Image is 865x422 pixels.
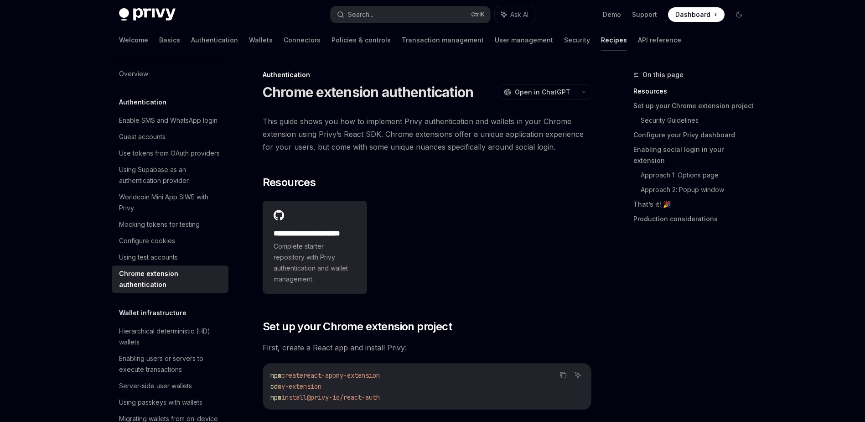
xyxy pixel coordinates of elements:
span: Open in ChatGPT [515,88,570,97]
a: Policies & controls [331,29,391,51]
a: Security Guidelines [641,113,754,128]
a: Enable SMS and WhatsApp login [112,112,228,129]
h5: Wallet infrastructure [119,307,186,318]
span: Complete starter repository with Privy authentication and wallet management. [274,241,357,285]
div: Server-side user wallets [119,380,192,391]
a: That’s it! 🎉 [633,197,754,212]
a: Using passkeys with wallets [112,394,228,411]
div: Configure cookies [119,235,175,246]
div: Using test accounts [119,252,178,263]
div: Search... [348,9,373,20]
a: Configure your Privy dashboard [633,128,754,142]
a: Configure cookies [112,233,228,249]
a: Hierarchical deterministic (HD) wallets [112,323,228,350]
a: Overview [112,66,228,82]
a: Approach 1: Options page [641,168,754,182]
button: Search...CtrlK [331,6,490,23]
div: Using passkeys with wallets [119,397,202,408]
span: my-extension [278,382,321,391]
a: Support [632,10,657,19]
span: Dashboard [675,10,710,19]
div: Overview [119,68,148,79]
span: First, create a React app and install Privy: [263,341,591,354]
span: my-extension [336,371,380,380]
span: This guide shows you how to implement Privy authentication and wallets in your Chrome extension u... [263,115,591,153]
span: Ctrl K [471,11,485,18]
div: Authentication [263,70,591,79]
div: Use tokens from OAuth providers [119,148,220,159]
button: Copy the contents from the code block [557,369,569,381]
h1: Chrome extension authentication [263,84,474,100]
a: Set up your Chrome extension project [633,99,754,113]
span: Ask AI [510,10,528,19]
span: create [281,371,303,380]
div: Mocking tokens for testing [119,219,200,230]
a: Welcome [119,29,148,51]
a: Guest accounts [112,129,228,145]
span: npm [270,393,281,401]
a: Approach 2: Popup window [641,182,754,197]
a: Mocking tokens for testing [112,216,228,233]
span: On this page [642,69,684,80]
a: Enabling social login in your extension [633,142,754,168]
a: Wallets [249,29,273,51]
span: react-app [303,371,336,380]
a: Enabling users or servers to execute transactions [112,350,228,378]
a: Using Supabase as an authentication provider [112,162,228,189]
span: npm [270,371,281,380]
a: Demo [603,10,621,19]
span: Set up your Chrome extension project [263,319,452,334]
h5: Authentication [119,97,166,108]
div: Hierarchical deterministic (HD) wallets [119,326,223,348]
span: Resources [263,175,316,190]
a: User management [495,29,553,51]
img: dark logo [119,8,176,21]
a: Basics [159,29,180,51]
div: Enable SMS and WhatsApp login [119,115,218,126]
a: Transaction management [402,29,484,51]
span: install [281,393,307,401]
a: Server-side user wallets [112,378,228,394]
a: Chrome extension authentication [112,266,228,293]
a: API reference [638,29,681,51]
button: Ask AI [572,369,584,381]
button: Open in ChatGPT [498,84,576,100]
a: **** **** **** **** ****Complete starter repository with Privy authentication and wallet management. [263,201,368,294]
a: Use tokens from OAuth providers [112,145,228,162]
span: cd [270,382,278,391]
button: Ask AI [495,6,535,23]
a: Using test accounts [112,249,228,266]
a: Worldcoin Mini App SIWE with Privy [112,189,228,216]
a: Connectors [284,29,321,51]
div: Chrome extension authentication [119,268,223,290]
a: Resources [633,84,754,99]
div: Using Supabase as an authentication provider [119,164,223,186]
a: Security [564,29,590,51]
span: @privy-io/react-auth [307,393,380,401]
div: Enabling users or servers to execute transactions [119,353,223,375]
a: Recipes [601,29,627,51]
a: Production considerations [633,212,754,226]
a: Dashboard [668,7,725,22]
button: Toggle dark mode [732,7,746,22]
div: Worldcoin Mini App SIWE with Privy [119,192,223,214]
div: Guest accounts [119,131,166,142]
a: Authentication [191,29,238,51]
